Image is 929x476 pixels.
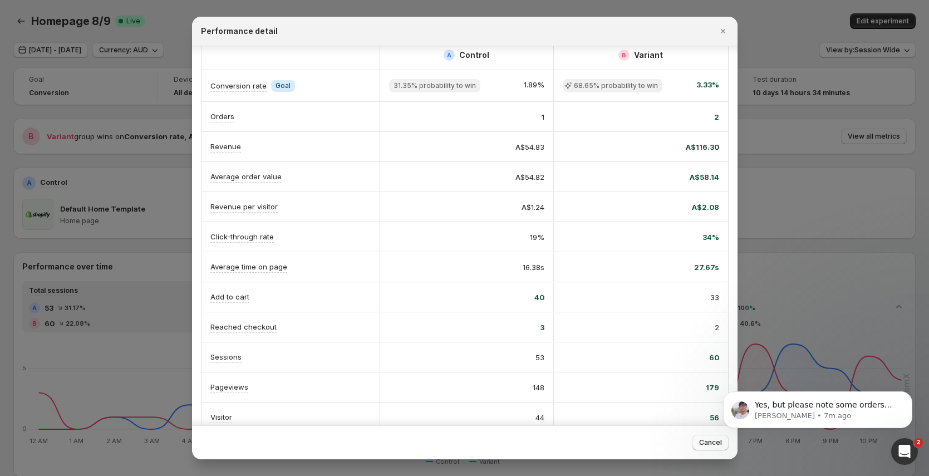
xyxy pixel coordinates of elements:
p: Conversion rate [210,80,267,91]
span: 19% [530,232,544,243]
span: 33 [710,292,719,303]
div: i have paused the other experiment [DATE] [49,32,205,53]
span: 1.89% [524,79,544,92]
div: Hi [PERSON_NAME], I hope you are doing well [18,76,174,97]
span: 2 [914,438,923,447]
button: Gif picker [35,365,44,374]
span: 53 [535,352,544,363]
div: Yi says… [9,269,214,335]
button: Send a message… [191,360,209,378]
span: A$2.08 [692,202,719,213]
span: A$1.24 [522,202,544,213]
p: Revenue per visitor [210,201,278,212]
span: A$58.14 [690,171,719,183]
p: Average order value [210,171,282,182]
span: A$54.82 [515,171,544,183]
span: A$54.83 [515,141,544,153]
span: 60 [709,352,719,363]
span: 16.38s [523,262,544,273]
p: Active [54,14,76,25]
div: would you say this is more accurate that my past week that have been running? since it might have... [49,276,205,320]
div: Hi [PERSON_NAME], I hope you are doing well [9,69,183,104]
button: Upload attachment [53,365,62,374]
iframe: Intercom notifications message [706,368,929,446]
span: A$116.30 [686,141,719,153]
span: 148 [533,382,544,393]
p: Reached checkout [210,321,277,332]
h2: A [447,52,451,58]
h2: Performance detail [201,26,278,37]
div: Yi says… [9,25,214,69]
p: Average time on page [210,261,287,272]
span: 3.33% [696,79,719,92]
button: Emoji picker [17,365,26,374]
p: Click-through rate [210,231,274,242]
button: Cancel [692,435,729,450]
span: 2 [714,111,719,122]
span: Cancel [699,438,722,447]
span: 2 [715,322,719,333]
span: 31.35% probability to win [394,81,476,90]
div: So ytd and [DATE] result are showing this [40,113,214,268]
p: Add to cart [210,291,249,302]
p: Visitor [210,411,232,423]
iframe: Intercom live chat [891,438,918,465]
span: Goal [276,81,291,90]
span: 34% [702,232,719,243]
p: Orders [210,111,234,122]
button: Home [174,4,195,26]
div: If I understand, you paused the experiment to test the product page versus the product page, is t... [9,335,183,392]
div: Close [195,4,215,24]
span: 68.65% probability to win [574,81,658,90]
button: Close [715,23,731,39]
h2: B [622,52,626,58]
button: Start recording [71,365,80,374]
div: Antony says… [9,335,214,401]
span: 1 [542,111,544,122]
span: 3 [540,322,544,333]
div: would you say this is more accurate that my past week that have been running? since it might have... [40,269,214,326]
h2: Variant [634,50,663,61]
p: Sessions [210,351,242,362]
span: 27.67s [694,262,719,273]
button: go back [7,4,28,26]
h2: Control [459,50,489,61]
p: Pageviews [210,381,248,392]
h1: [PERSON_NAME] [54,6,126,14]
div: Yi says… [9,113,214,269]
div: So ytd and [DATE] result are showing this [49,240,205,262]
div: Antony says… [9,69,214,113]
img: Profile image for Antony [32,6,50,24]
div: i have paused the other experiment [DATE] [40,25,214,60]
span: 179 [706,382,719,393]
span: 44 [535,412,544,423]
textarea: Message… [9,341,213,360]
p: Revenue [210,141,241,152]
span: 40 [534,292,544,303]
